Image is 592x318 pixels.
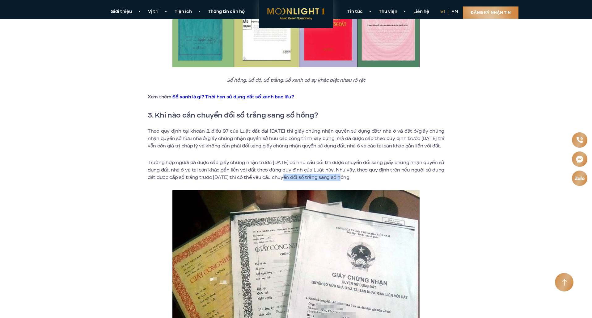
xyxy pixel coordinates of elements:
[148,127,444,150] p: Theo quy định tại khoản 2, điều 97 của Luật đất đai [DATE] thì giấy chứng nhận quyền sử dụng đất/...
[562,279,567,286] img: Arrow icon
[200,9,253,15] a: Thông tin căn hộ
[103,9,140,15] a: Giới thiệu
[172,93,294,100] a: Sổ xanh là gì? Thời hạn sử dụng đất sổ xanh bao lâu?
[574,176,585,180] img: Zalo icon
[576,137,583,143] img: Phone icon
[451,8,458,15] a: en
[371,9,405,15] a: Thư viện
[227,77,365,84] em: Sổ hồng, Sổ đỏ, Sổ trắng, Sổ xanh có sự khác biệt nhau rõ rệt
[148,93,294,100] strong: Xem thêm:
[167,9,200,15] a: Tiện ích
[148,159,444,181] p: Trường hợp người đã được cấp giấy chứng nhận trước [DATE] có nhu cầu đổi thì được chuyển đổi sang...
[148,110,318,120] strong: 3. Khi nào cần chuyển đổi sổ trắng sang sổ hồng?
[339,9,371,15] a: Tin tức
[405,9,437,15] a: Liên hệ
[463,6,518,19] a: Đăng ký nhận tin
[576,155,583,163] img: Messenger icon
[140,9,167,15] a: Vị trí
[440,8,445,15] a: vi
